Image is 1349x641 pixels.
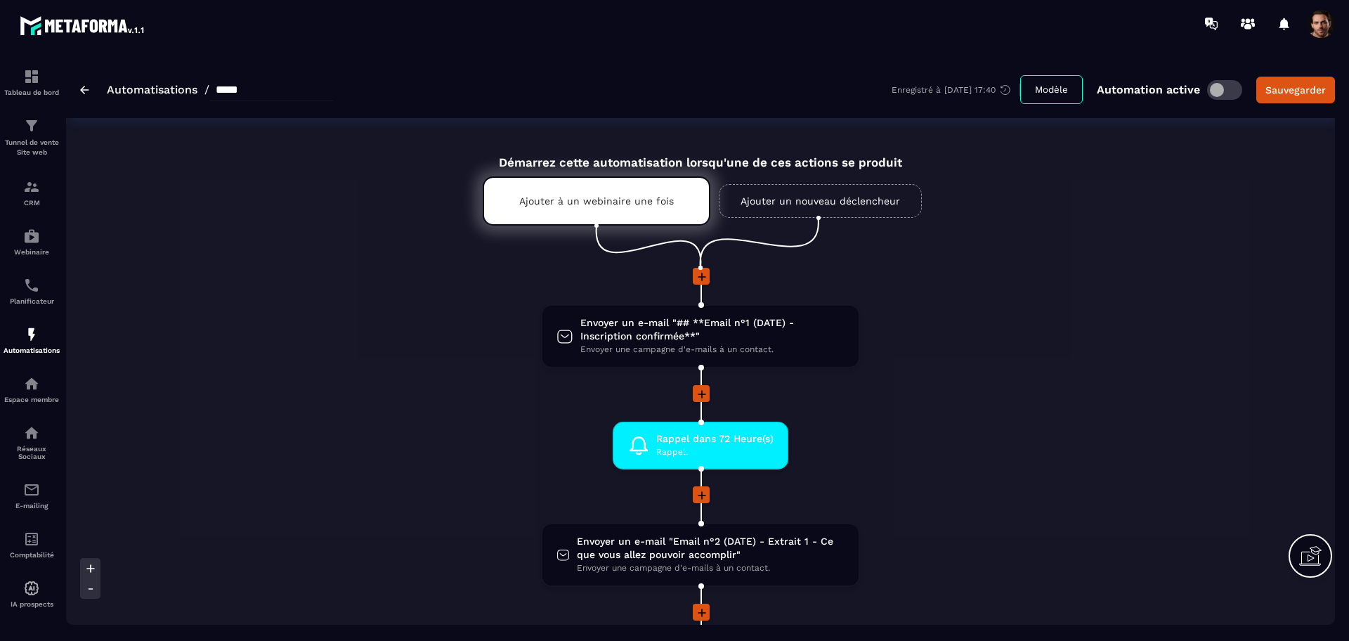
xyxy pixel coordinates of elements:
[4,316,60,365] a: automationsautomationsAutomatisations
[4,138,60,157] p: Tunnel de vente Site web
[23,375,40,392] img: automations
[80,86,89,94] img: arrow
[23,228,40,245] img: automations
[892,84,1020,96] div: Enregistré à
[4,107,60,168] a: formationformationTunnel de vente Site web
[4,217,60,266] a: automationsautomationsWebinaire
[719,184,922,218] a: Ajouter un nouveau déclencheur
[204,83,209,96] span: /
[580,343,845,356] span: Envoyer une campagne d'e-mails à un contact.
[23,326,40,343] img: automations
[944,85,996,95] p: [DATE] 17:40
[4,471,60,520] a: emailemailE-mailing
[4,58,60,107] a: formationformationTableau de bord
[23,481,40,498] img: email
[20,13,146,38] img: logo
[23,580,40,597] img: automations
[23,117,40,134] img: formation
[4,365,60,414] a: automationsautomationsEspace membre
[4,347,60,354] p: Automatisations
[4,297,60,305] p: Planificateur
[23,179,40,195] img: formation
[580,316,845,343] span: Envoyer un e-mail "## **Email n°1 (DATE) - Inscription confirmée**"
[4,396,60,403] p: Espace membre
[1265,83,1326,97] div: Sauvegarder
[1020,75,1083,104] button: Modèle
[448,139,954,169] div: Démarrez cette automatisation lorsqu'une de ces actions se produit
[577,535,845,562] span: Envoyer un e-mail "Email n°2 (DATE) - Extrait 1 - Ce que vous allez pouvoir accomplir"
[4,600,60,608] p: IA prospects
[4,199,60,207] p: CRM
[577,562,845,575] span: Envoyer une campagne d'e-mails à un contact.
[4,168,60,217] a: formationformationCRM
[23,277,40,294] img: scheduler
[656,446,774,459] span: Rappel.
[4,502,60,510] p: E-mailing
[1256,77,1335,103] button: Sauvegarder
[4,414,60,471] a: social-networksocial-networkRéseaux Sociaux
[656,432,774,446] span: Rappel dans 72 Heure(s)
[1097,83,1200,96] p: Automation active
[4,445,60,460] p: Réseaux Sociaux
[23,531,40,548] img: accountant
[107,83,197,96] a: Automatisations
[4,266,60,316] a: schedulerschedulerPlanificateur
[23,425,40,441] img: social-network
[4,551,60,559] p: Comptabilité
[4,89,60,96] p: Tableau de bord
[23,68,40,85] img: formation
[4,520,60,569] a: accountantaccountantComptabilité
[519,195,674,207] p: Ajouter à un webinaire une fois
[4,248,60,256] p: Webinaire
